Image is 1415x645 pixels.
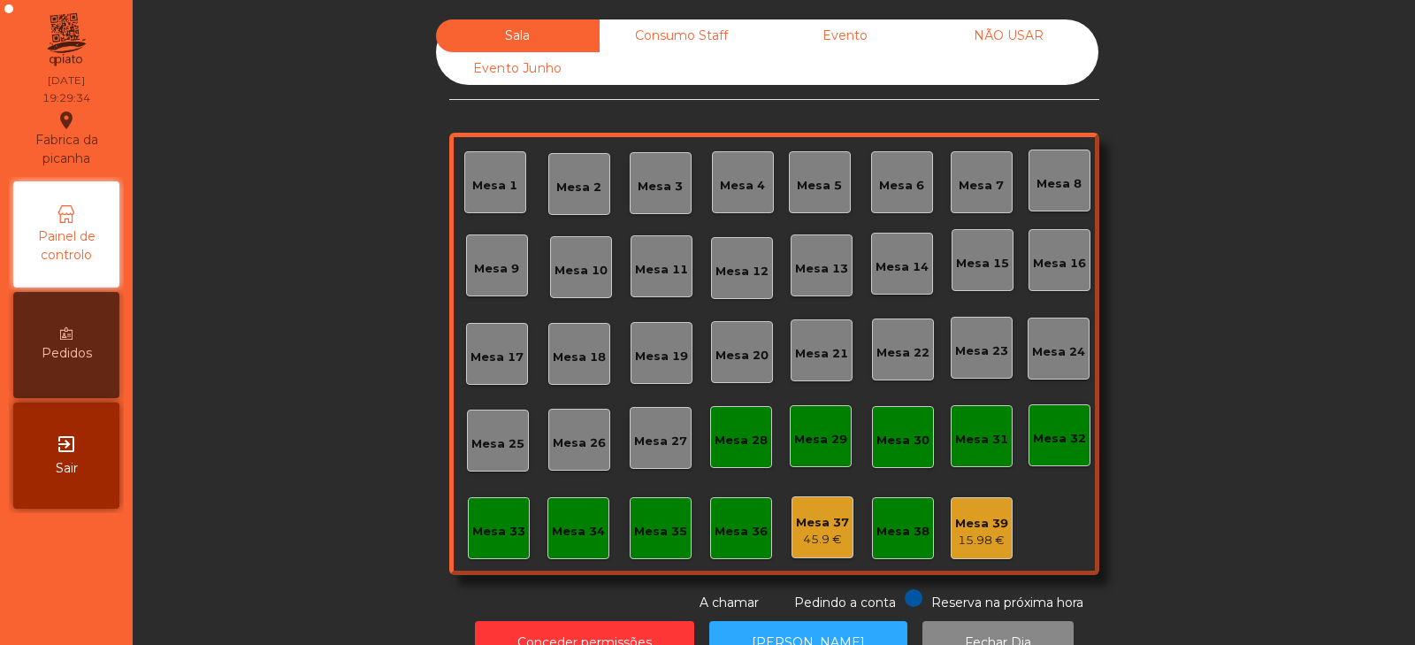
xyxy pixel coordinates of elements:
[796,531,849,549] div: 45.9 €
[700,595,759,610] span: A chamar
[472,177,517,195] div: Mesa 1
[715,347,769,365] div: Mesa 20
[876,523,929,541] div: Mesa 38
[474,260,519,278] div: Mesa 9
[876,432,929,449] div: Mesa 30
[56,110,77,131] i: location_on
[720,177,765,195] div: Mesa 4
[795,345,848,363] div: Mesa 21
[959,177,1004,195] div: Mesa 7
[794,595,896,610] span: Pedindo a conta
[1033,430,1086,448] div: Mesa 32
[635,261,688,279] div: Mesa 11
[876,258,929,276] div: Mesa 14
[634,523,687,541] div: Mesa 35
[879,177,924,195] div: Mesa 6
[794,431,847,449] div: Mesa 29
[635,348,688,365] div: Mesa 19
[927,19,1090,52] div: NÃO USAR
[797,177,842,195] div: Mesa 5
[472,523,525,541] div: Mesa 33
[876,344,929,362] div: Mesa 22
[956,255,1009,273] div: Mesa 15
[715,263,769,280] div: Mesa 12
[42,90,90,106] div: 19:29:34
[796,514,849,532] div: Mesa 37
[955,342,1008,360] div: Mesa 23
[14,110,119,168] div: Fabrica da picanha
[555,262,608,280] div: Mesa 10
[553,434,606,452] div: Mesa 26
[436,52,600,85] div: Evento Junho
[931,595,1083,610] span: Reserva na próxima hora
[763,19,927,52] div: Evento
[1032,343,1085,361] div: Mesa 24
[715,523,768,541] div: Mesa 36
[795,260,848,278] div: Mesa 13
[56,434,77,455] i: exit_to_app
[552,523,605,541] div: Mesa 34
[638,178,683,196] div: Mesa 3
[634,433,687,450] div: Mesa 27
[955,532,1008,549] div: 15.98 €
[556,179,601,196] div: Mesa 2
[18,227,115,265] span: Painel de controlo
[553,349,606,366] div: Mesa 18
[44,9,88,71] img: qpiato
[56,459,78,478] span: Sair
[436,19,600,52] div: Sala
[1036,175,1082,193] div: Mesa 8
[955,431,1008,449] div: Mesa 31
[42,344,92,363] span: Pedidos
[1033,255,1086,273] div: Mesa 16
[600,19,763,52] div: Consumo Staff
[48,73,85,88] div: [DATE]
[715,432,768,449] div: Mesa 28
[471,435,524,453] div: Mesa 25
[470,349,524,366] div: Mesa 17
[955,515,1008,533] div: Mesa 39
